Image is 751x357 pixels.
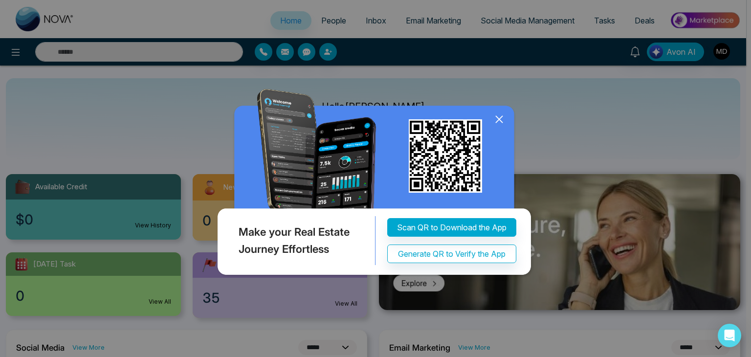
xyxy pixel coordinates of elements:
[718,324,741,347] div: Open Intercom Messenger
[409,119,482,193] img: qr_for_download_app.png
[387,218,516,237] button: Scan QR to Download the App
[215,216,375,265] div: Make your Real Estate Journey Effortless
[215,89,536,279] img: QRModal
[387,245,516,263] button: Generate QR to Verify the App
